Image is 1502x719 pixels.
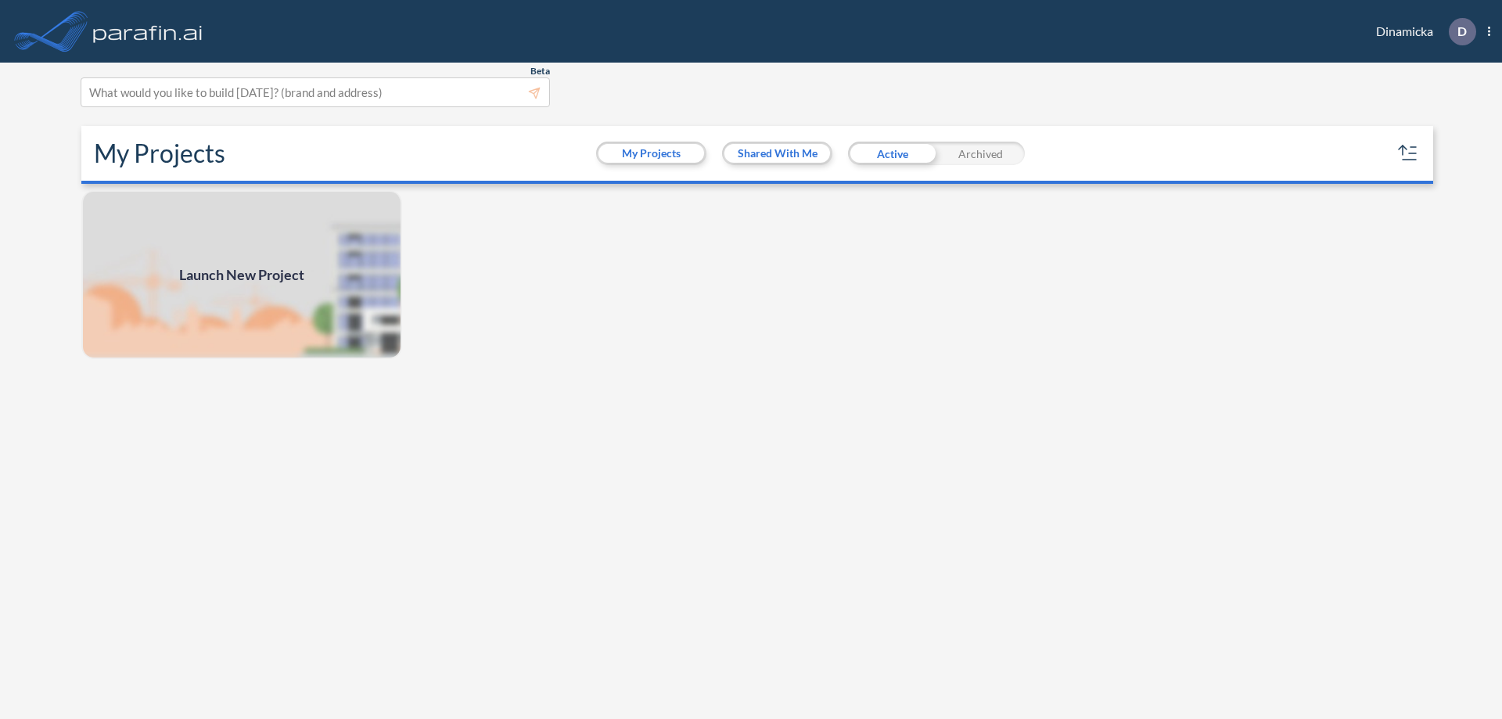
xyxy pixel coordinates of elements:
[598,144,704,163] button: My Projects
[1353,18,1490,45] div: Dinamicka
[179,264,304,286] span: Launch New Project
[530,65,550,77] span: Beta
[81,190,402,359] a: Launch New Project
[94,138,225,168] h2: My Projects
[90,16,206,47] img: logo
[848,142,936,165] div: Active
[81,190,402,359] img: add
[724,144,830,163] button: Shared With Me
[1457,24,1467,38] p: D
[1396,141,1421,166] button: sort
[936,142,1025,165] div: Archived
